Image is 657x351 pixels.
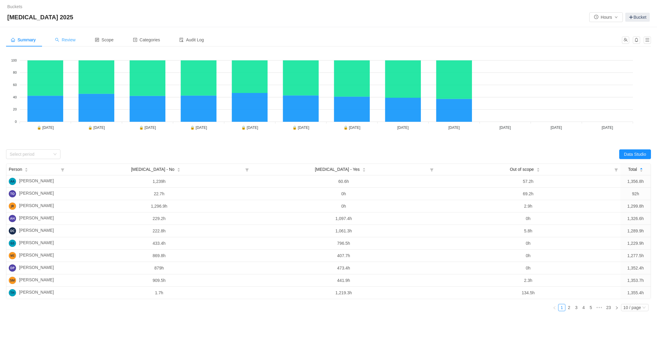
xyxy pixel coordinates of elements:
img: JR [9,203,16,210]
i: icon: filter [428,164,436,175]
i: icon: caret-up [639,167,643,169]
span: [PERSON_NAME] [19,227,54,235]
i: icon: caret-down [536,169,540,171]
td: 0h [251,200,436,212]
i: icon: caret-down [177,169,180,171]
td: 1,061.3h [251,225,436,237]
div: Sort [177,167,181,171]
img: DC [9,227,16,235]
td: 1,296.9h [67,200,251,212]
td: 5.8h [436,225,620,237]
li: Next Page [613,304,620,311]
td: 473.4h [251,262,436,274]
span: Scope [95,37,114,42]
button: icon: menu [644,37,651,44]
a: 3 [573,304,580,311]
tspan: 20 [13,107,17,111]
tspan: 80 [13,71,17,74]
td: 1,353.7h [620,274,651,287]
li: 23 [604,304,613,311]
li: 2 [565,304,573,311]
span: [PERSON_NAME] [19,252,54,259]
td: 60.6h [251,175,436,188]
td: 441.9h [251,274,436,287]
td: 1,326.6h [620,212,651,225]
td: 2.3h [436,274,620,287]
i: icon: down [53,152,57,157]
i: icon: caret-down [639,169,643,171]
span: Summary [11,37,36,42]
tspan: 40 [13,95,17,99]
tspan: 100 [11,59,17,62]
i: icon: search [55,38,59,42]
span: ••• [594,304,604,311]
i: icon: profile [133,38,137,42]
li: 1 [558,304,565,311]
td: 134.5h [436,287,620,299]
td: 909.5h [67,274,251,287]
button: icon: team [622,37,629,44]
td: 229.2h [67,212,251,225]
span: Categories [133,37,160,42]
td: 222.8h [67,225,251,237]
td: 0h [436,250,620,262]
span: Total [628,166,637,173]
span: [MEDICAL_DATA] - No [131,166,174,173]
a: 23 [604,304,613,311]
td: 1,289.9h [620,225,651,237]
td: 2.9h [436,200,620,212]
tspan: 🔒 [DATE] [190,125,207,130]
span: Audit Log [179,37,204,42]
td: 1,229.9h [620,237,651,250]
td: 796.5h [251,237,436,250]
tspan: 🔒 [DATE] [88,125,105,130]
img: MI [9,252,16,259]
i: icon: caret-up [362,167,366,169]
tspan: [DATE] [397,126,409,130]
span: [PERSON_NAME] [19,178,54,185]
i: icon: filter [243,164,251,175]
i: icon: filter [612,164,620,175]
a: Bucket [625,13,650,22]
span: [PERSON_NAME] [19,240,54,247]
img: AA [9,178,16,185]
span: [PERSON_NAME] [19,203,54,210]
i: icon: caret-down [25,169,28,171]
span: Out of scope [510,166,534,173]
span: Review [55,37,76,42]
a: 2 [566,304,572,311]
div: Sort [24,167,28,171]
td: 0h [436,212,620,225]
li: 4 [580,304,587,311]
td: 1.7h [67,287,251,299]
tspan: [DATE] [499,126,511,130]
span: [PERSON_NAME] [19,215,54,222]
a: 4 [580,304,587,311]
td: 92h [620,188,651,200]
td: 1,277.5h [620,250,651,262]
i: icon: filter [58,164,67,175]
tspan: 0 [15,120,17,123]
img: TO [9,190,16,197]
td: 1,239h [67,175,251,188]
i: icon: caret-up [177,167,180,169]
span: [MEDICAL_DATA] 2025 [7,12,77,22]
i: icon: down [642,306,646,310]
button: icon: clock-circleHoursicon: down [589,12,623,22]
i: icon: home [11,38,15,42]
span: Person [9,166,22,173]
div: Select period [10,151,50,157]
li: 5 [587,304,594,311]
td: 0h [251,188,436,200]
td: 1,219.3h [251,287,436,299]
tspan: 🔒 [DATE] [139,125,156,130]
a: Buckets [7,4,22,9]
li: Previous Page [551,304,558,311]
a: 5 [587,304,594,311]
li: 3 [573,304,580,311]
td: 433.4h [67,237,251,250]
td: 0h [436,262,620,274]
tspan: 🔒 [DATE] [343,125,360,130]
div: Sort [536,167,540,171]
span: [MEDICAL_DATA] - Yes [315,166,359,173]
